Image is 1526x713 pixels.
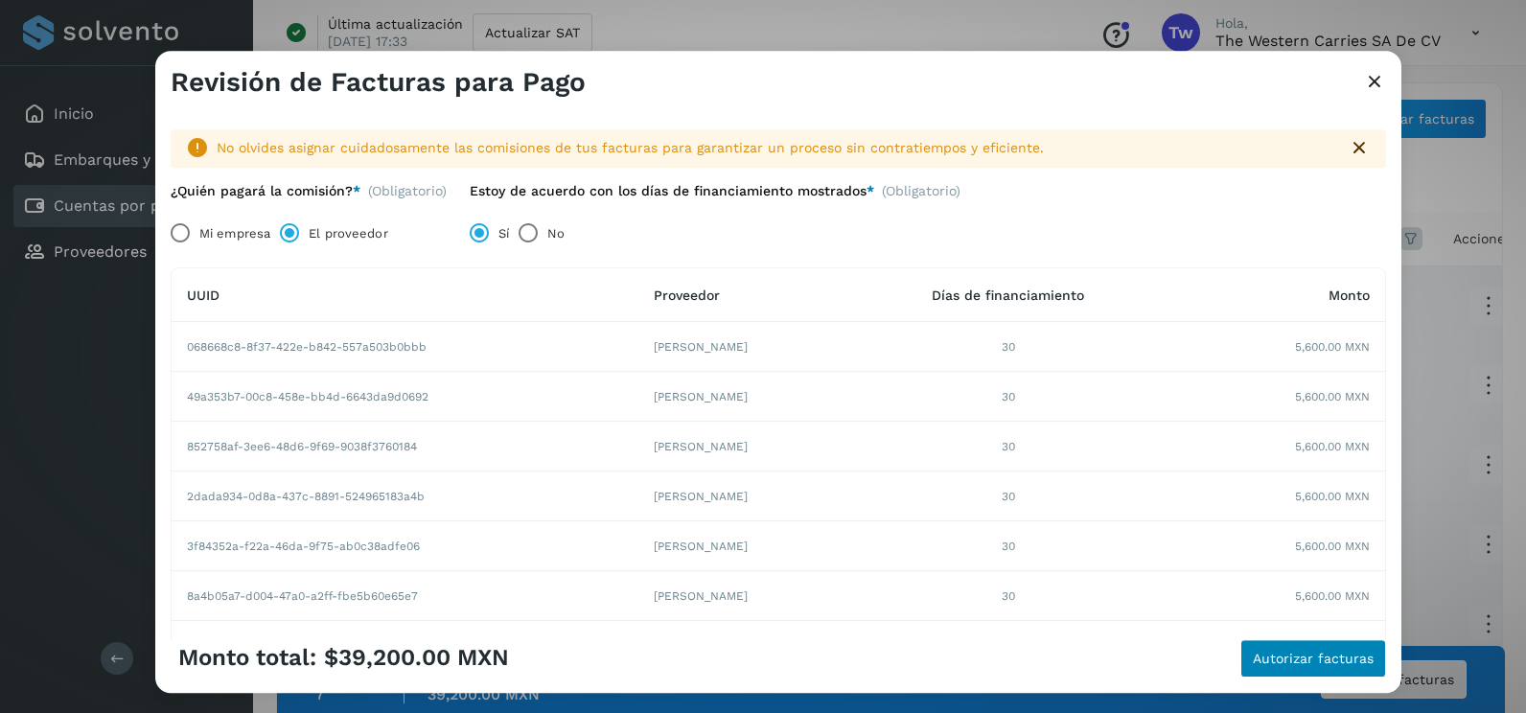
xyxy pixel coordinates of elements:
[199,215,270,253] label: Mi empresa
[171,66,586,99] h3: Revisión de Facturas para Pago
[172,522,638,572] td: 3f84352a-f22a-46da-9f75-ab0c38adfe06
[187,287,220,303] span: UUID
[1295,638,1370,655] span: 5,600.00 MXN
[1295,538,1370,555] span: 5,600.00 MXN
[851,373,1165,423] td: 30
[1329,287,1370,303] span: Monto
[178,644,316,672] span: Monto total:
[172,472,638,522] td: 2dada934-0d8a-437c-8891-524965183a4b
[1295,488,1370,505] span: 5,600.00 MXN
[498,215,509,253] label: Sí
[172,572,638,622] td: 8a4b05a7-d004-47a0-a2ff-fbe5b60e65e7
[547,215,565,253] label: No
[1295,438,1370,455] span: 5,600.00 MXN
[1295,587,1370,605] span: 5,600.00 MXN
[638,423,852,472] td: [PERSON_NAME]
[851,472,1165,522] td: 30
[1295,388,1370,405] span: 5,600.00 MXN
[851,572,1165,622] td: 30
[1240,639,1386,678] button: Autorizar facturas
[932,287,1084,303] span: Días de financiamiento
[309,215,387,253] label: El proveedor
[851,423,1165,472] td: 30
[851,622,1165,672] td: 30
[638,373,852,423] td: [PERSON_NAME]
[851,323,1165,373] td: 30
[638,472,852,522] td: [PERSON_NAME]
[638,572,852,622] td: [PERSON_NAME]
[368,183,447,199] span: (Obligatorio)
[470,183,874,199] label: Estoy de acuerdo con los días de financiamiento mostrados
[324,644,509,672] span: $39,200.00 MXN
[638,522,852,572] td: [PERSON_NAME]
[882,183,960,207] span: (Obligatorio)
[1253,652,1374,665] span: Autorizar facturas
[171,183,360,199] label: ¿Quién pagará la comisión?
[172,373,638,423] td: 49a353b7-00c8-458e-bb4d-6643da9d0692
[851,522,1165,572] td: 30
[172,323,638,373] td: 068668c8-8f37-422e-b842-557a503b0bbb
[638,622,852,672] td: [PERSON_NAME]
[1295,338,1370,356] span: 5,600.00 MXN
[217,138,1332,158] div: No olvides asignar cuidadosamente las comisiones de tus facturas para garantizar un proceso sin c...
[654,287,720,303] span: Proveedor
[638,323,852,373] td: [PERSON_NAME]
[172,423,638,472] td: 852758af-3ee6-48d6-9f69-9038f3760184
[172,622,638,672] td: d334ede3-06d2-4231-bd8d-6bae74965194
